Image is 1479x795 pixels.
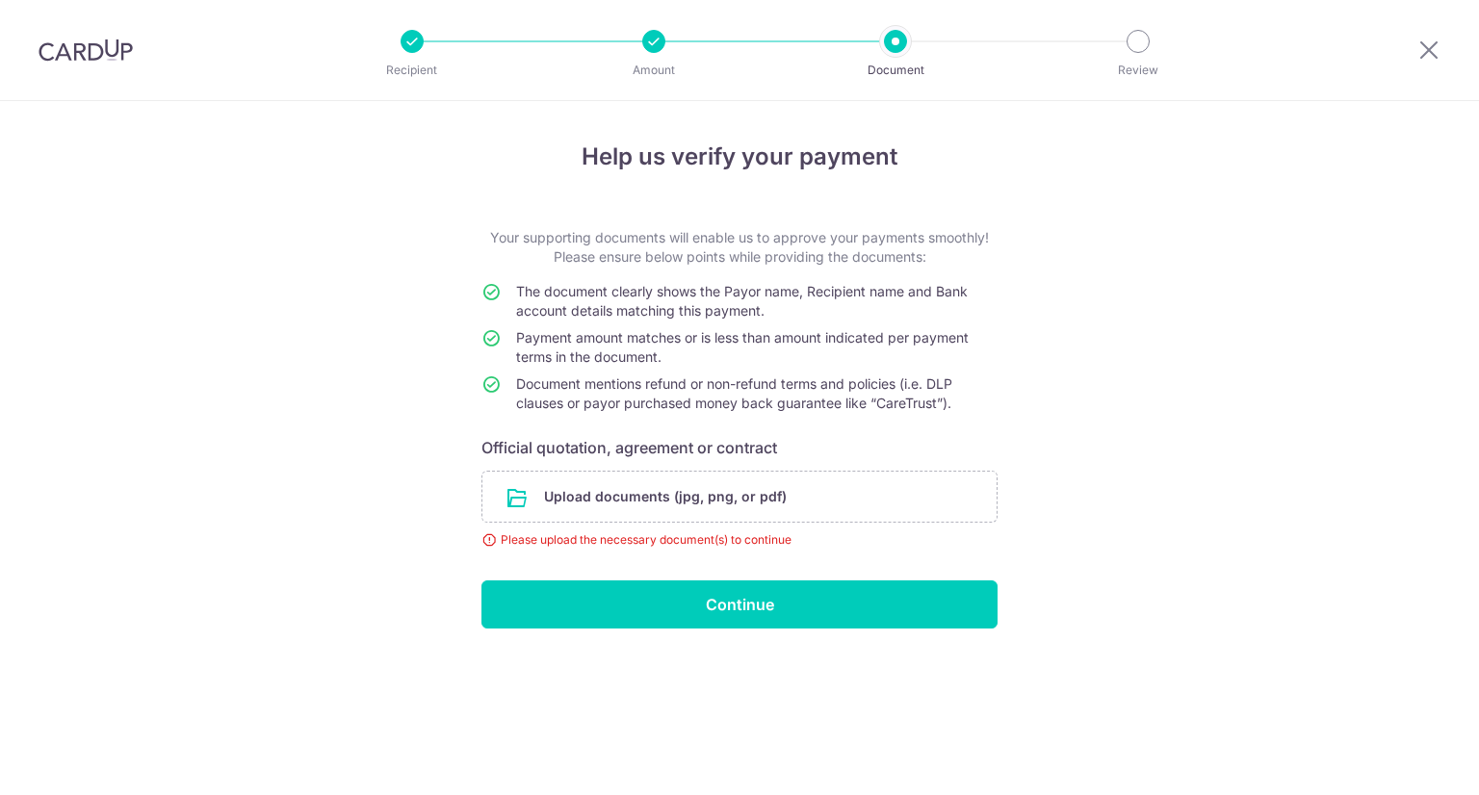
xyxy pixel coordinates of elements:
span: Document mentions refund or non-refund terms and policies (i.e. DLP clauses or payor purchased mo... [516,375,952,411]
div: Please upload the necessary document(s) to continue [481,530,998,550]
p: Your supporting documents will enable us to approve your payments smoothly! Please ensure below p... [481,228,998,267]
p: Amount [583,61,725,80]
h6: Official quotation, agreement or contract [481,436,998,459]
p: Document [824,61,967,80]
p: Recipient [341,61,483,80]
span: Payment amount matches or is less than amount indicated per payment terms in the document. [516,329,969,365]
span: The document clearly shows the Payor name, Recipient name and Bank account details matching this ... [516,283,968,319]
input: Continue [481,580,998,628]
p: Review [1067,61,1209,80]
h4: Help us verify your payment [481,140,998,174]
img: CardUp [39,38,133,62]
div: Upload documents (jpg, png, or pdf) [481,471,998,523]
